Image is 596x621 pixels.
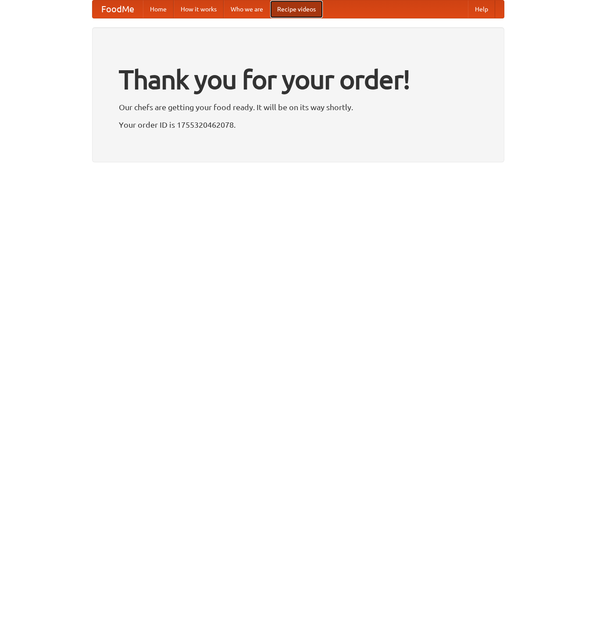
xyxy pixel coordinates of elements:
[270,0,323,18] a: Recipe videos
[119,58,478,101] h1: Thank you for your order!
[224,0,270,18] a: Who we are
[93,0,143,18] a: FoodMe
[119,118,478,131] p: Your order ID is 1755320462078.
[174,0,224,18] a: How it works
[119,101,478,114] p: Our chefs are getting your food ready. It will be on its way shortly.
[468,0,495,18] a: Help
[143,0,174,18] a: Home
